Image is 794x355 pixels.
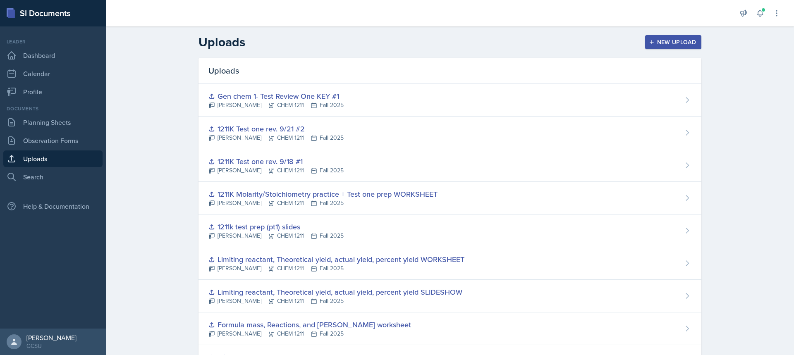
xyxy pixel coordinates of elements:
div: 1211k test prep (pt1) slides [208,221,344,232]
a: 1211k test prep (pt1) slides [PERSON_NAME]CHEM 1211Fall 2025 [198,214,701,247]
div: [PERSON_NAME] CHEM 1211 Fall 2025 [208,231,344,240]
div: [PERSON_NAME] [26,334,77,342]
div: Limiting reactant, Theoretical yield, actual yield, percent yield SLIDESHOW [208,286,462,298]
div: 1211K Test one rev. 9/21 #2 [208,123,344,134]
div: GCSU [26,342,77,350]
div: [PERSON_NAME] CHEM 1211 Fall 2025 [208,133,344,142]
a: 1211K Test one rev. 9/18 #1 [PERSON_NAME]CHEM 1211Fall 2025 [198,149,701,182]
a: Search [3,169,103,185]
div: Leader [3,38,103,45]
a: Observation Forms [3,132,103,149]
button: New Upload [645,35,702,49]
div: 1211K Test one rev. 9/18 #1 [208,156,344,167]
div: Documents [3,105,103,112]
a: Limiting reactant, Theoretical yield, actual yield, percent yield WORKSHEET [PERSON_NAME]CHEM 121... [198,247,701,280]
a: Formula mass, Reactions, and [PERSON_NAME] worksheet [PERSON_NAME]CHEM 1211Fall 2025 [198,312,701,345]
div: [PERSON_NAME] CHEM 1211 Fall 2025 [208,264,464,273]
a: Planning Sheets [3,114,103,131]
div: Limiting reactant, Theoretical yield, actual yield, percent yield WORKSHEET [208,254,464,265]
div: [PERSON_NAME] CHEM 1211 Fall 2025 [208,297,462,305]
a: Gen chem 1- Test Review One KEY #1 [PERSON_NAME]CHEM 1211Fall 2025 [198,84,701,117]
div: Formula mass, Reactions, and [PERSON_NAME] worksheet [208,319,411,330]
a: Limiting reactant, Theoretical yield, actual yield, percent yield SLIDESHOW [PERSON_NAME]CHEM 121... [198,280,701,312]
a: 1211K Test one rev. 9/21 #2 [PERSON_NAME]CHEM 1211Fall 2025 [198,117,701,149]
div: New Upload [651,39,696,45]
a: Profile [3,83,103,100]
div: [PERSON_NAME] CHEM 1211 Fall 2025 [208,101,344,110]
div: [PERSON_NAME] CHEM 1211 Fall 2025 [208,329,411,338]
h2: Uploads [198,35,245,50]
div: Help & Documentation [3,198,103,214]
div: [PERSON_NAME] CHEM 1211 Fall 2025 [208,166,344,175]
a: Uploads [3,150,103,167]
a: 1211K Molarity/Stoichiometry practice + Test one prep WORKSHEET [PERSON_NAME]CHEM 1211Fall 2025 [198,182,701,214]
div: [PERSON_NAME] CHEM 1211 Fall 2025 [208,199,438,207]
a: Dashboard [3,47,103,64]
div: Uploads [198,58,701,84]
a: Calendar [3,65,103,82]
div: Gen chem 1- Test Review One KEY #1 [208,91,344,102]
div: 1211K Molarity/Stoichiometry practice + Test one prep WORKSHEET [208,188,438,200]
